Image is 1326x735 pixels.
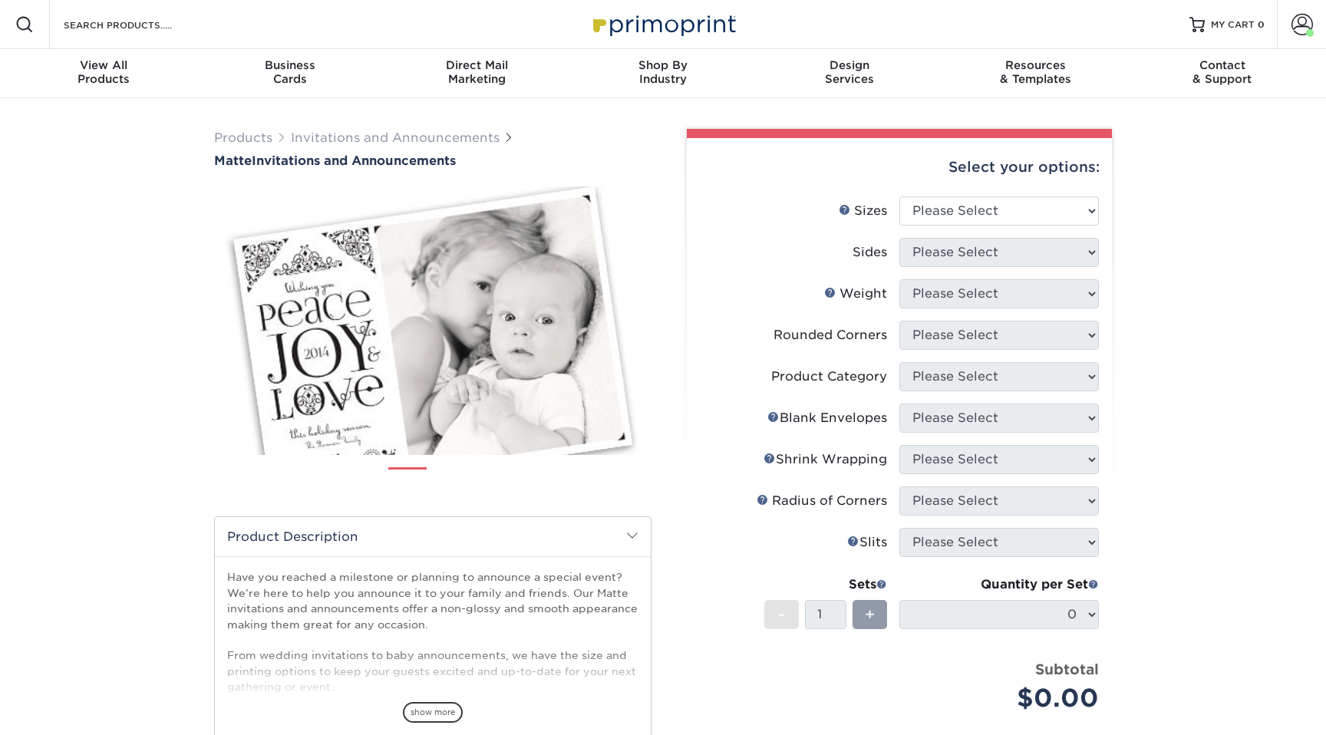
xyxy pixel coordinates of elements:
div: Weight [824,285,887,303]
a: View AllProducts [11,49,197,98]
div: Sets [764,575,887,594]
span: + [865,603,875,626]
span: View All [11,58,197,72]
a: Resources& Templates [942,49,1129,98]
a: MatteInvitations and Announcements [214,153,651,168]
div: Services [756,58,942,86]
a: Shop ByIndustry [570,49,757,98]
span: 0 [1258,19,1265,30]
span: - [778,603,785,626]
div: Product Category [771,367,887,386]
div: $0.00 [911,680,1099,717]
span: Direct Mail [384,58,570,72]
div: Industry [570,58,757,86]
div: Products [11,58,197,86]
div: Sides [853,243,887,262]
div: Sizes [839,202,887,220]
img: Primoprint [586,8,740,41]
input: SEARCH PRODUCTS..... [62,15,212,34]
div: Shrink Wrapping [764,450,887,469]
div: & Support [1129,58,1315,86]
h1: Invitations and Announcements [214,153,651,168]
div: Select your options: [699,138,1100,196]
span: Matte [214,153,252,168]
span: Resources [942,58,1129,72]
a: DesignServices [756,49,942,98]
a: BusinessCards [197,49,384,98]
img: Matte 01 [214,170,651,472]
span: Shop By [570,58,757,72]
img: Invitations and Announcements 01 [388,462,427,500]
div: Blank Envelopes [767,409,887,427]
span: Contact [1129,58,1315,72]
div: Radius of Corners [757,492,887,510]
div: Cards [197,58,384,86]
div: Slits [847,533,887,552]
strong: Subtotal [1035,661,1099,677]
span: Design [756,58,942,72]
a: Invitations and Announcements [291,130,500,145]
span: Business [197,58,384,72]
div: Quantity per Set [899,575,1099,594]
a: Direct MailMarketing [384,49,570,98]
span: MY CART [1211,18,1255,31]
div: Marketing [384,58,570,86]
a: Contact& Support [1129,49,1315,98]
img: Invitations and Announcements 02 [440,461,478,499]
div: Rounded Corners [773,326,887,344]
div: & Templates [942,58,1129,86]
h2: Product Description [215,517,651,556]
a: Products [214,130,272,145]
span: show more [403,702,463,723]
